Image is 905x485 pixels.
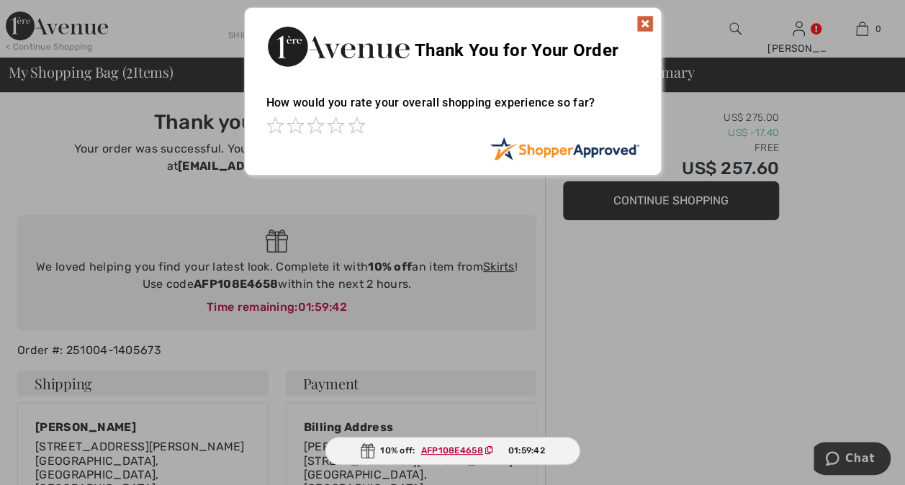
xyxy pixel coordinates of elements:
div: 10% off: [325,437,580,465]
div: How would you rate your overall shopping experience so far? [266,81,639,137]
img: Gift.svg [360,443,374,458]
span: Chat [32,10,61,23]
ins: AFP108E4658 [421,445,483,455]
img: Thank You for Your Order [266,22,410,71]
span: 01:59:42 [508,444,544,457]
span: Thank You for Your Order [415,40,618,60]
img: x [636,15,654,32]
